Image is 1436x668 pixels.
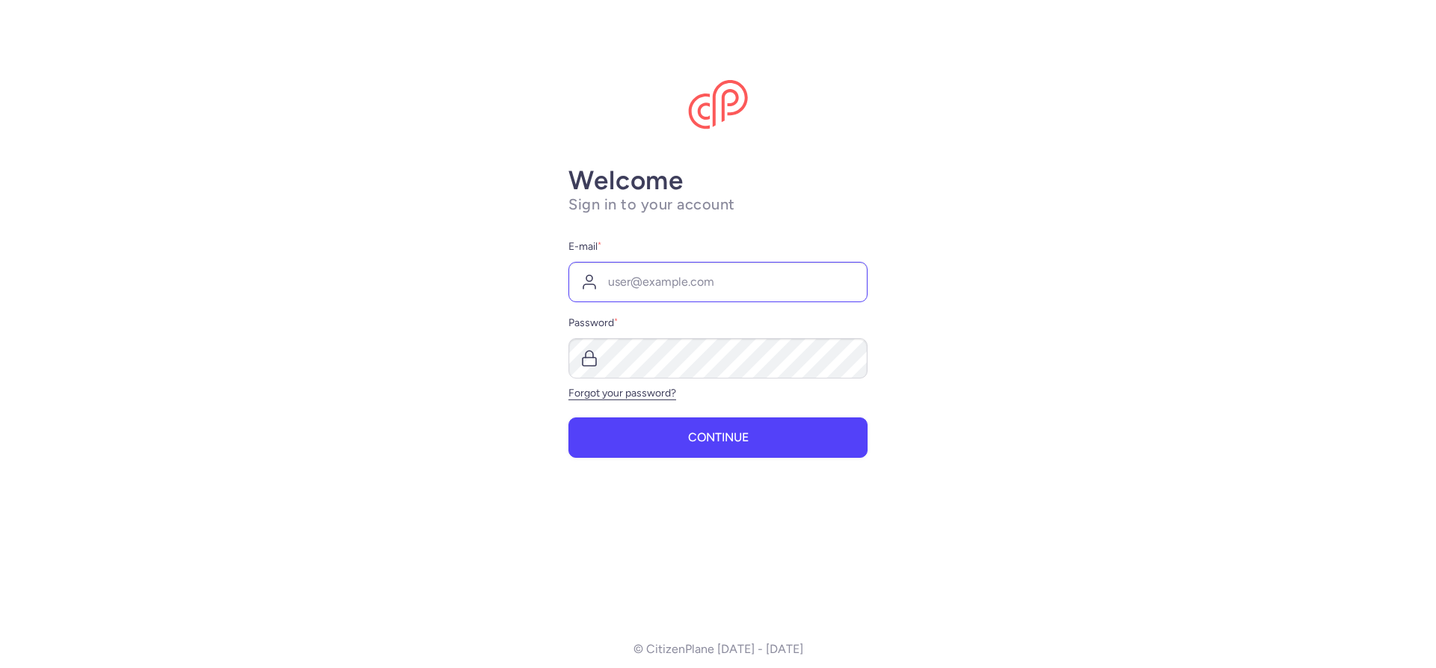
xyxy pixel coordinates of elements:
[568,314,868,332] label: Password
[568,387,676,399] a: Forgot your password?
[568,417,868,458] button: Continue
[688,431,749,444] span: Continue
[633,643,803,656] p: © CitizenPlane [DATE] - [DATE]
[568,195,868,214] h1: Sign in to your account
[568,262,868,302] input: user@example.com
[568,238,868,256] label: E-mail
[568,165,684,196] strong: Welcome
[688,80,748,129] img: CitizenPlane logo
